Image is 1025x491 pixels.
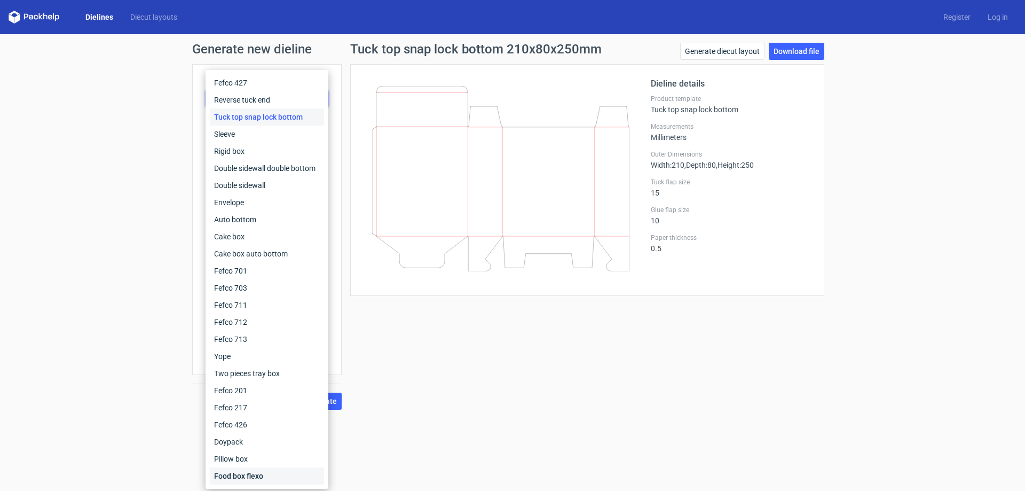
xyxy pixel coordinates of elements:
div: Pillow box [210,450,324,467]
div: Auto bottom [210,211,324,228]
span: , Height : 250 [716,161,754,169]
div: Fefco 711 [210,297,324,314]
div: Envelope [210,194,324,211]
div: Doypack [210,433,324,450]
div: Millimeters [651,122,811,142]
div: Fefco 712 [210,314,324,331]
div: Fefco 701 [210,262,324,279]
h1: Generate new dieline [192,43,833,56]
div: Double sidewall [210,177,324,194]
label: Outer Dimensions [651,150,811,159]
h1: Tuck top snap lock bottom 210x80x250mm [350,43,602,56]
a: Diecut layouts [122,12,186,22]
div: Fefco 427 [210,74,324,91]
a: Dielines [77,12,122,22]
div: Sleeve [210,126,324,143]
div: Fefco 426 [210,416,324,433]
div: Rigid box [210,143,324,160]
a: Download file [769,43,824,60]
span: , Depth : 80 [684,161,716,169]
a: Register [935,12,979,22]
div: Fefco 201 [210,382,324,399]
div: 0.5 [651,233,811,253]
div: Fefco 713 [210,331,324,348]
label: Tuck flap size [651,178,811,186]
span: Width : 210 [651,161,684,169]
label: Paper thickness [651,233,811,242]
div: Fefco 217 [210,399,324,416]
div: Fefco 703 [210,279,324,297]
label: Glue flap size [651,206,811,214]
a: Generate diecut layout [680,43,764,60]
div: Yope [210,348,324,365]
div: Cake box [210,228,324,245]
label: Measurements [651,122,811,131]
div: Food box flexo [210,467,324,485]
div: Cake box auto bottom [210,245,324,262]
a: Log in [979,12,1016,22]
div: Double sidewall double bottom [210,160,324,177]
div: Reverse tuck end [210,91,324,108]
label: Product template [651,95,811,103]
div: Tuck top snap lock bottom [210,108,324,126]
div: 15 [651,178,811,197]
div: Two pieces tray box [210,365,324,382]
div: 10 [651,206,811,225]
h2: Dieline details [651,77,811,90]
div: Tuck top snap lock bottom [651,95,811,114]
